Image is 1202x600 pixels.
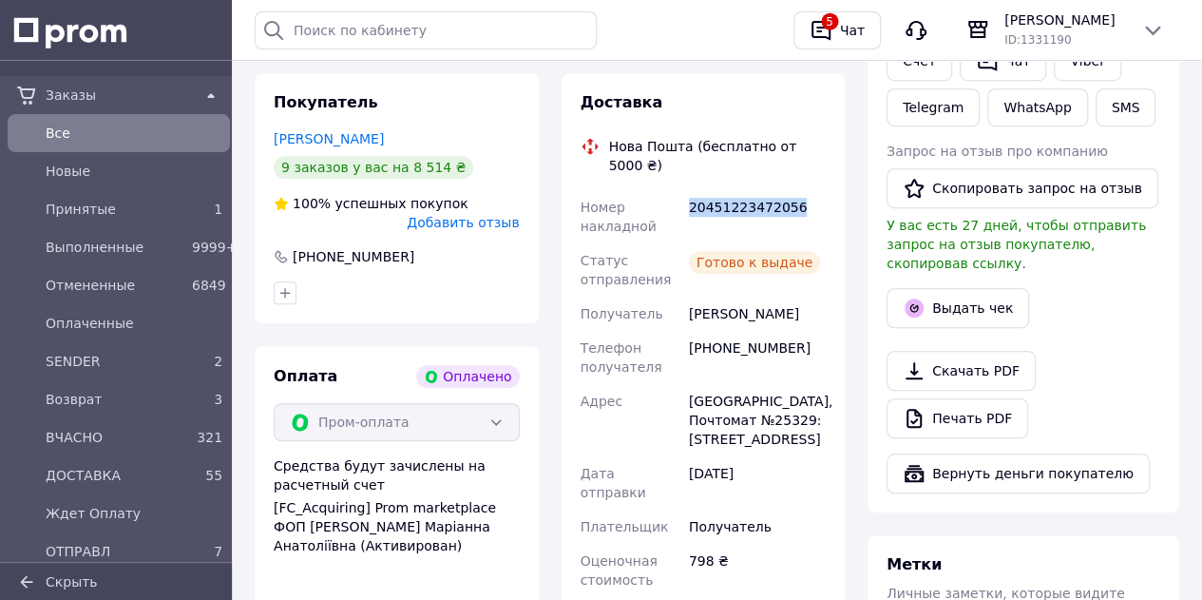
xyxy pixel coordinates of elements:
[685,331,830,384] div: [PHONE_NUMBER]
[581,394,622,409] span: Адрес
[46,200,184,219] span: Принятые
[46,162,222,181] span: Новые
[581,466,646,500] span: Дата отправки
[685,297,830,331] div: [PERSON_NAME]
[46,428,184,447] span: ВЧАСНО
[581,253,672,287] span: Статус отправления
[46,574,98,590] span: Скрыть
[255,11,597,49] input: Поиск по кабинету
[274,131,384,146] a: [PERSON_NAME]
[192,278,226,293] span: 6849
[407,215,519,230] span: Добавить отзыв
[274,367,337,385] span: Оплата
[46,352,184,371] span: SENDER
[46,466,184,485] span: ДОСТАВКА
[416,365,519,388] div: Оплачено
[581,340,662,375] span: Телефон получателя
[46,124,222,143] span: Все
[274,456,520,555] div: Средства будут зачислены на расчетный счет
[581,553,658,588] span: Оценочная стоимость
[581,519,669,534] span: Плательщик
[46,86,192,105] span: Заказы
[685,384,830,456] div: [GEOGRAPHIC_DATA], Почтомат №25329: [STREET_ADDRESS]
[887,555,942,573] span: Метки
[1004,33,1071,47] span: ID: 1331190
[604,137,831,175] div: Нова Пошта (бесплатно от 5000 ₴)
[685,510,830,544] div: Получатель
[1004,10,1126,29] span: [PERSON_NAME]
[291,247,416,266] div: [PHONE_NUMBER]
[274,156,473,179] div: 9 заказов у вас на 8 514 ₴
[887,288,1029,328] button: Выдать чек
[46,542,184,561] span: ОТПРАВЛ
[46,504,222,523] span: Ждет Оплату
[214,544,222,559] span: 7
[793,11,881,49] button: 5Чат
[887,144,1108,159] span: Запрос на отзыв про компанию
[685,544,830,597] div: 798 ₴
[581,200,657,234] span: Номер накладной
[1096,88,1156,126] button: SMS
[689,251,820,274] div: Готово к выдаче
[960,41,1046,81] button: Чат
[887,398,1028,438] a: Печать PDF
[581,93,663,111] span: Доставка
[274,93,377,111] span: Покупатель
[214,202,222,217] span: 1
[214,354,222,369] span: 2
[46,314,222,333] span: Оплаченные
[887,218,1146,271] span: У вас есть 27 дней, чтобы отправить запрос на отзыв покупателю, скопировав ссылку.
[214,392,222,407] span: 3
[887,88,980,126] a: Telegram
[887,168,1158,208] button: Скопировать запрос на отзыв
[987,88,1087,126] a: WhatsApp
[685,456,830,510] div: [DATE]
[192,240,237,255] span: 9999+
[46,238,184,257] span: Выполненные
[197,430,222,445] span: 321
[46,390,184,409] span: Возврат
[581,306,663,321] span: Получатель
[274,194,468,213] div: успешных покупок
[46,276,184,295] span: Отмененные
[836,16,868,45] div: Чат
[685,190,830,243] div: 20451223472056
[205,468,222,483] span: 55
[293,196,331,211] span: 100%
[887,41,952,81] button: Cчёт
[274,498,520,555] div: [FC_Acquiring] Prom marketplace ФОП [PERSON_NAME] Маріанна Анатоліївна (Активирован)
[887,351,1036,391] a: Скачать PDF
[1054,41,1120,81] a: Viber
[887,454,1150,494] button: Вернуть деньги покупателю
